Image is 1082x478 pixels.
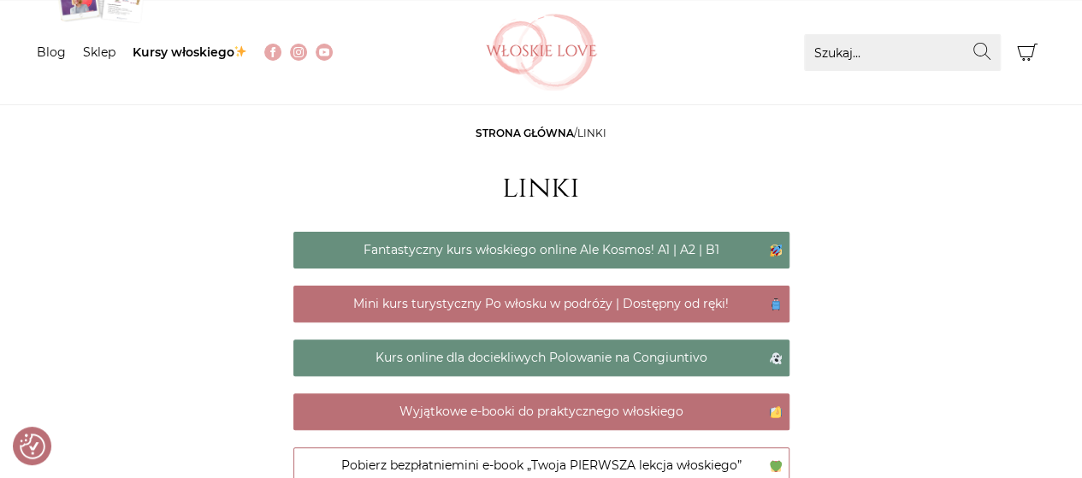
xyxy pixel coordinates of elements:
[293,393,789,430] a: Wyjątkowe e-booki do praktycznego włoskiego
[770,245,782,257] img: 🚀
[293,339,789,376] a: Kurs online dla dociekliwych Polowanie na Congiuntivo
[770,460,782,472] img: 💚
[770,352,782,364] img: 👻
[133,44,248,60] a: Kursy włoskiego
[293,232,789,269] a: Fantastyczny kurs włoskiego online Ale Kosmos! A1 | A2 | B1
[37,44,66,60] a: Blog
[770,406,782,418] img: 🤌
[486,14,597,91] img: Włoskielove
[234,45,246,57] img: ✨
[804,34,1001,71] input: Szukaj...
[20,434,45,459] img: Revisit consent button
[770,298,782,310] img: 🧳
[1009,34,1046,71] button: Koszyk
[577,127,606,139] span: linki
[293,286,789,322] a: Mini kurs turystyczny Po włosku w podróży | Dostępny od ręki!
[20,434,45,459] button: Preferencje co do zgód
[476,127,606,139] span: /
[476,127,574,139] a: Strona główna
[83,44,115,60] a: Sklep
[502,170,580,206] h1: linki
